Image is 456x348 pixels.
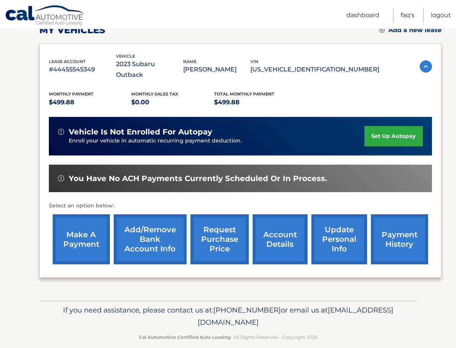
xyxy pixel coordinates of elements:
p: [PERSON_NAME] [183,64,250,75]
h2: my vehicles [39,24,105,36]
span: Total Monthly Payment [214,91,274,97]
p: Select an option below: [49,201,432,210]
p: [US_VEHICLE_IDENTIFICATION_NUMBER] [250,64,379,75]
p: $0.00 [131,97,214,108]
img: accordion-active.svg [420,60,432,73]
p: $499.88 [214,97,297,108]
p: - All Rights Reserved - Copyright 2025 [44,333,412,341]
img: alert-white.svg [58,175,64,181]
a: Dashboard [346,9,379,22]
p: If you need assistance, please contact us at: or email us at [44,304,412,329]
span: You have no ACH payments currently scheduled or in process. [69,174,327,183]
img: alert-white.svg [58,129,64,135]
span: Monthly sales Tax [131,91,178,97]
a: FAQ's [401,9,414,22]
a: update personal info [311,214,367,264]
a: Add a new lease [379,26,441,34]
span: Monthly Payment [49,91,93,97]
span: vin [250,59,258,64]
p: $499.88 [49,97,132,108]
span: name [183,59,197,64]
strong: Cal Automotive Certified Auto Leasing [139,334,230,340]
span: lease account [49,59,86,64]
a: set up autopay [364,126,422,146]
span: vehicle [116,53,135,59]
a: Add/Remove bank account info [114,214,187,264]
p: Enroll your vehicle in automatic recurring payment deduction. [69,137,365,145]
span: [EMAIL_ADDRESS][DOMAIN_NAME] [198,306,393,327]
a: make a payment [53,214,110,264]
a: Logout [431,9,451,22]
span: [PHONE_NUMBER] [213,306,281,314]
a: payment history [371,214,428,264]
img: add.svg [379,27,385,32]
p: 2023 Subaru Outback [116,59,183,80]
a: request purchase price [190,214,249,264]
span: vehicle is not enrolled for autopay [69,127,212,137]
a: account details [253,214,308,264]
p: #44455545349 [49,64,116,75]
a: Cal Automotive [5,5,85,27]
